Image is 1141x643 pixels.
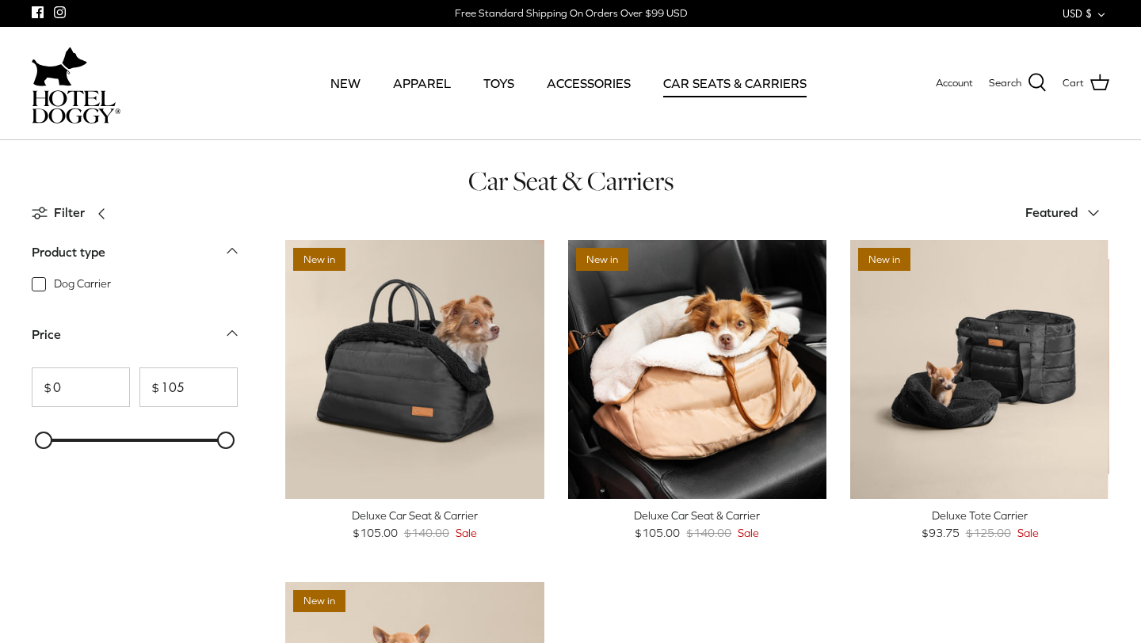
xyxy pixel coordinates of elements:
[989,75,1021,92] span: Search
[32,322,238,358] a: Price
[1025,205,1078,219] span: Featured
[850,507,1109,524] div: Deluxe Tote Carrier
[455,2,687,25] a: Free Standard Shipping On Orders Over $99 USD
[140,381,159,394] span: $
[686,524,731,542] span: $140.00
[54,276,111,292] span: Dog Carrier
[235,56,901,110] div: Primary navigation
[379,56,465,110] a: APPAREL
[1017,524,1039,542] span: Sale
[32,43,120,124] a: hoteldoggycom
[568,240,827,499] a: Deluxe Car Seat & Carrier
[316,56,375,110] a: NEW
[32,242,105,263] div: Product type
[32,367,130,407] input: From
[850,507,1109,542] a: Deluxe Tote Carrier $93.75 $125.00 Sale
[1025,196,1109,230] button: Featured
[936,75,973,92] a: Account
[568,507,827,542] a: Deluxe Car Seat & Carrier $105.00 $140.00 Sale
[989,73,1047,93] a: Search
[858,248,910,271] span: New in
[32,240,238,276] a: Product type
[285,240,544,499] a: Deluxe Car Seat & Carrier
[285,507,544,542] a: Deluxe Car Seat & Carrier $105.00 $140.00 Sale
[32,90,120,124] img: hoteldoggycom
[738,524,759,542] span: Sale
[936,77,973,89] span: Account
[32,164,1109,198] h1: Car Seat & Carriers
[1063,73,1109,93] a: Cart
[532,56,645,110] a: ACCESSORIES
[54,203,85,223] span: Filter
[1063,75,1084,92] span: Cart
[32,194,116,232] a: Filter
[32,325,61,345] div: Price
[353,524,398,542] span: $105.00
[469,56,529,110] a: TOYS
[293,590,345,613] span: New in
[635,524,680,542] span: $105.00
[32,43,87,90] img: dog-icon.svg
[455,6,687,21] div: Free Standard Shipping On Orders Over $99 USD
[54,6,66,18] a: Instagram
[285,507,544,524] div: Deluxe Car Seat & Carrier
[568,507,827,524] div: Deluxe Car Seat & Carrier
[32,6,44,18] a: Facebook
[922,524,960,542] span: $93.75
[966,524,1011,542] span: $125.00
[139,367,238,407] input: To
[850,240,1109,499] a: Deluxe Tote Carrier
[293,248,345,271] span: New in
[576,248,628,271] span: New in
[32,381,52,394] span: $
[404,524,449,542] span: $140.00
[456,524,477,542] span: Sale
[649,56,821,110] a: CAR SEATS & CARRIERS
